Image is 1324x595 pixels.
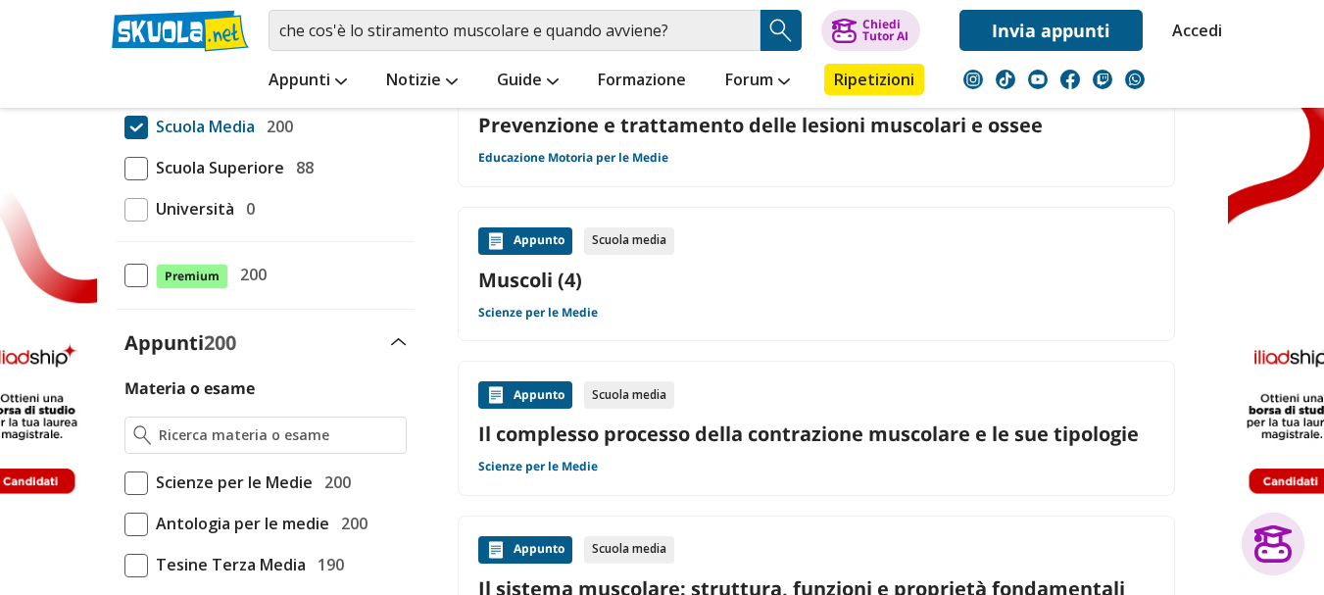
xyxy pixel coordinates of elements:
[478,305,598,321] a: Scienze per le Medie
[486,385,506,405] img: Appunti contenuto
[492,64,564,99] a: Guide
[288,155,314,180] span: 88
[478,381,572,409] div: Appunto
[148,155,284,180] span: Scuola Superiore
[1125,70,1145,89] img: WhatsApp
[148,114,255,139] span: Scuola Media
[486,540,506,560] img: Appunti contenuto
[156,264,228,289] span: Premium
[593,64,691,99] a: Formazione
[232,262,267,287] span: 200
[824,64,924,95] a: Ripetizioni
[310,552,344,577] span: 190
[862,19,908,42] div: Chiedi Tutor AI
[148,511,329,536] span: Antologia per le medie
[584,536,674,564] div: Scuola media
[584,381,674,409] div: Scuola media
[124,377,255,399] label: Materia o esame
[159,425,397,445] input: Ricerca materia o esame
[959,10,1143,51] a: Invia appunti
[1093,70,1112,89] img: twitch
[133,425,152,445] img: Ricerca materia o esame
[478,227,572,255] div: Appunto
[478,267,1154,293] a: Muscoli (4)
[381,64,463,99] a: Notizie
[720,64,795,99] a: Forum
[1060,70,1080,89] img: facebook
[269,10,760,51] input: Cerca appunti, riassunti o versioni
[317,470,351,495] span: 200
[478,112,1154,138] a: Prevenzione e trattamento delle lesioni muscolari e ossee
[1028,70,1048,89] img: youtube
[333,511,368,536] span: 200
[238,196,255,222] span: 0
[478,536,572,564] div: Appunto
[486,231,506,251] img: Appunti contenuto
[996,70,1015,89] img: tiktok
[478,421,1154,447] a: Il complesso processo della contrazione muscolare e le sue tipologie
[584,227,674,255] div: Scuola media
[760,10,802,51] button: Search Button
[821,10,920,51] button: ChiediTutor AI
[478,459,598,474] a: Scienze per le Medie
[148,470,313,495] span: Scienze per le Medie
[148,196,234,222] span: Università
[478,150,668,166] a: Educazione Motoria per le Medie
[259,114,293,139] span: 200
[1172,10,1213,51] a: Accedi
[766,16,796,45] img: Cerca appunti, riassunti o versioni
[264,64,352,99] a: Appunti
[148,552,306,577] span: Tesine Terza Media
[963,70,983,89] img: instagram
[204,329,236,356] span: 200
[124,329,236,356] label: Appunti
[391,338,407,346] img: Apri e chiudi sezione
